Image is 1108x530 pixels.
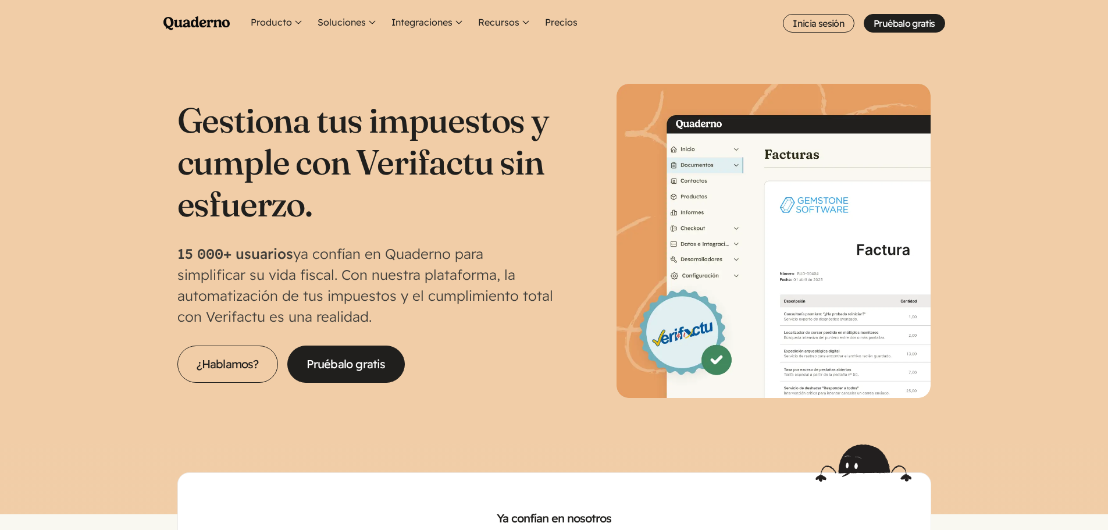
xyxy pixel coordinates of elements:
img: Interfaz de Quaderno mostrando la página Factura con el distintivo Verifactu [617,84,931,398]
a: Inicia sesión [783,14,854,33]
a: Pruébalo gratis [287,346,405,383]
p: ya confían en Quaderno para simplificar su vida fiscal. Con nuestra plataforma, la automatización... [177,243,554,327]
a: Pruébalo gratis [864,14,945,33]
strong: 15 000+ usuarios [177,245,293,262]
h1: Gestiona tus impuestos y cumple con Verifactu sin esfuerzo. [177,99,554,225]
a: ¿Hablamos? [177,346,278,383]
h2: Ya confían en nosotros [197,510,912,527]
